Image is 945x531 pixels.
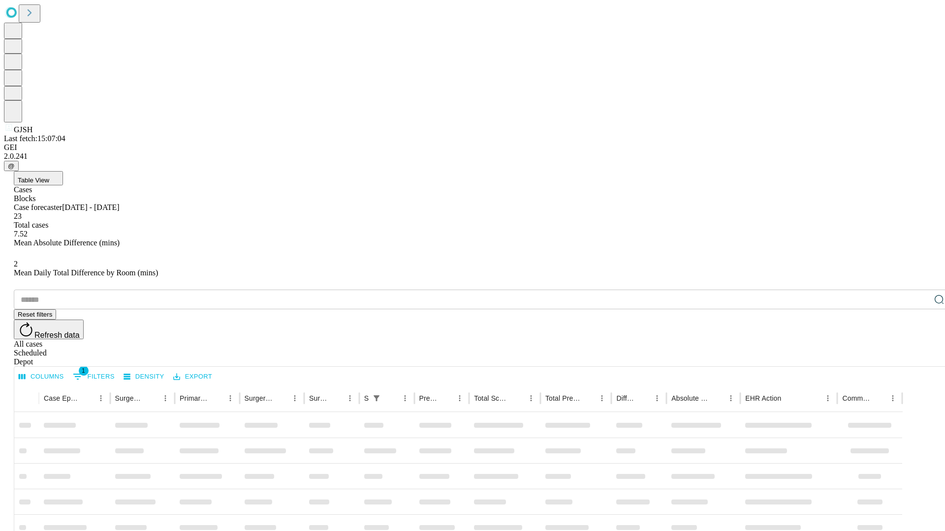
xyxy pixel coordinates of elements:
button: Export [171,369,215,384]
button: Sort [510,391,524,405]
span: Refresh data [34,331,80,339]
button: Sort [636,391,650,405]
span: 7.52 [14,230,28,238]
div: Comments [842,394,871,402]
button: Sort [384,391,398,405]
button: Menu [724,391,738,405]
button: Refresh data [14,320,84,339]
button: Show filters [370,391,383,405]
button: Sort [581,391,595,405]
div: Surgery Date [309,394,328,402]
span: Case forecaster [14,203,62,211]
div: Total Scheduled Duration [474,394,509,402]
span: Total cases [14,221,48,229]
div: Absolute Difference [671,394,709,402]
div: Surgeon Name [115,394,144,402]
div: GEI [4,143,941,152]
button: Reset filters [14,309,56,320]
button: Sort [710,391,724,405]
button: Select columns [16,369,66,384]
button: @ [4,161,19,171]
span: 2 [14,260,18,268]
button: Menu [524,391,538,405]
button: Menu [398,391,412,405]
span: GJSH [14,125,32,134]
button: Menu [94,391,108,405]
button: Sort [329,391,343,405]
button: Menu [453,391,467,405]
div: Case Epic Id [44,394,79,402]
div: Primary Service [180,394,208,402]
button: Sort [80,391,94,405]
button: Sort [145,391,158,405]
button: Sort [439,391,453,405]
button: Menu [650,391,664,405]
div: EHR Action [745,394,781,402]
span: [DATE] - [DATE] [62,203,119,211]
span: Table View [18,177,49,184]
button: Sort [782,391,796,405]
div: 1 active filter [370,391,383,405]
span: Reset filters [18,311,52,318]
button: Show filters [70,369,117,384]
button: Menu [595,391,609,405]
span: 1 [79,366,89,376]
button: Sort [274,391,288,405]
button: Menu [343,391,357,405]
span: @ [8,162,15,170]
button: Menu [821,391,835,405]
div: Total Predicted Duration [545,394,581,402]
div: Surgery Name [245,394,273,402]
button: Menu [223,391,237,405]
button: Table View [14,171,63,185]
div: Difference [616,394,635,402]
span: Mean Daily Total Difference by Room (mins) [14,268,158,277]
span: 23 [14,212,22,220]
div: Scheduled In Room Duration [364,394,369,402]
button: Menu [158,391,172,405]
button: Sort [872,391,886,405]
button: Menu [288,391,302,405]
button: Density [121,369,167,384]
div: 2.0.241 [4,152,941,161]
div: Predicted In Room Duration [419,394,439,402]
span: Mean Absolute Difference (mins) [14,238,120,247]
button: Sort [210,391,223,405]
span: Last fetch: 15:07:04 [4,134,65,143]
button: Menu [886,391,900,405]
